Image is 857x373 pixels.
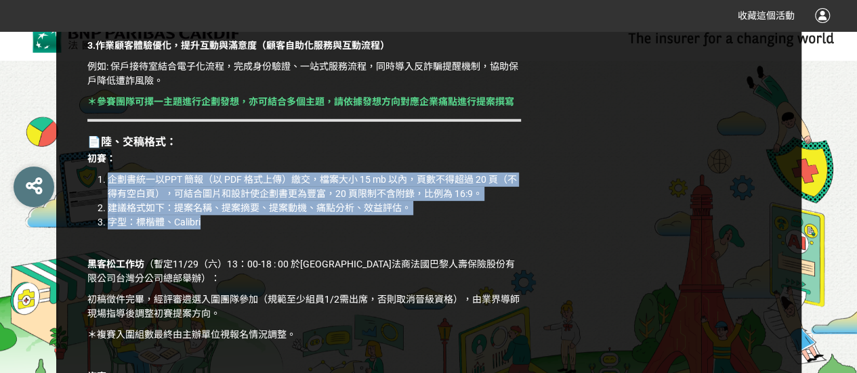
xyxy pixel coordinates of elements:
[87,292,521,321] p: 初稿徵件完畢，經評審遴選入圍團隊參加（規範至少組員1/2需出席，否則取消晉級資格），由業界導師現場指導後調整初賽提案方向。
[87,257,521,286] p: （暫定11/29（六）13：00-18 : 00 於[GEOGRAPHIC_DATA]法商法國巴黎人壽保險股份有限公司台灣分公司總部舉辦）：
[87,60,521,88] p: 例如: 保戶接待室結合電子化流程，完成身份驗證、一站式服務流程，同時導入反詐騙提醒機制，協助保戶降低遭詐風險。
[87,153,116,164] strong: 初賽：
[87,135,177,148] strong: 📄陸、交稿格式：
[87,96,514,107] strong: ＊參賽團隊可擇一主題進行企劃發想，亦可結合多個主題，請依據發想方向對應企業痛點進行提案撰寫
[108,173,521,201] li: 企劃書統一以PPT 簡報（以 PDF 格式上傳）繳交，檔案大小 15 mb 以內，頁數不得超過 20 頁（不得有空白頁），可結合圖片和設計使企劃書更為豐富，20 頁限制不含附錄，比例為 16:9。
[87,40,390,51] strong: 3.作業顧客體驗優化，提升互動與滿意度（顧客自助化服務與互動流程）
[108,201,521,215] li: 建議格式如下：提案名稱、提案摘要、提案動機、痛點分析、效益評估。
[87,328,521,342] p: ＊複賽入圍組數最終由主辦單位視報名情況調整。
[108,215,521,229] li: 字型：標楷體、Calibri
[738,10,795,21] span: 收藏這個活動
[87,259,144,269] strong: 黑客松工作坊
